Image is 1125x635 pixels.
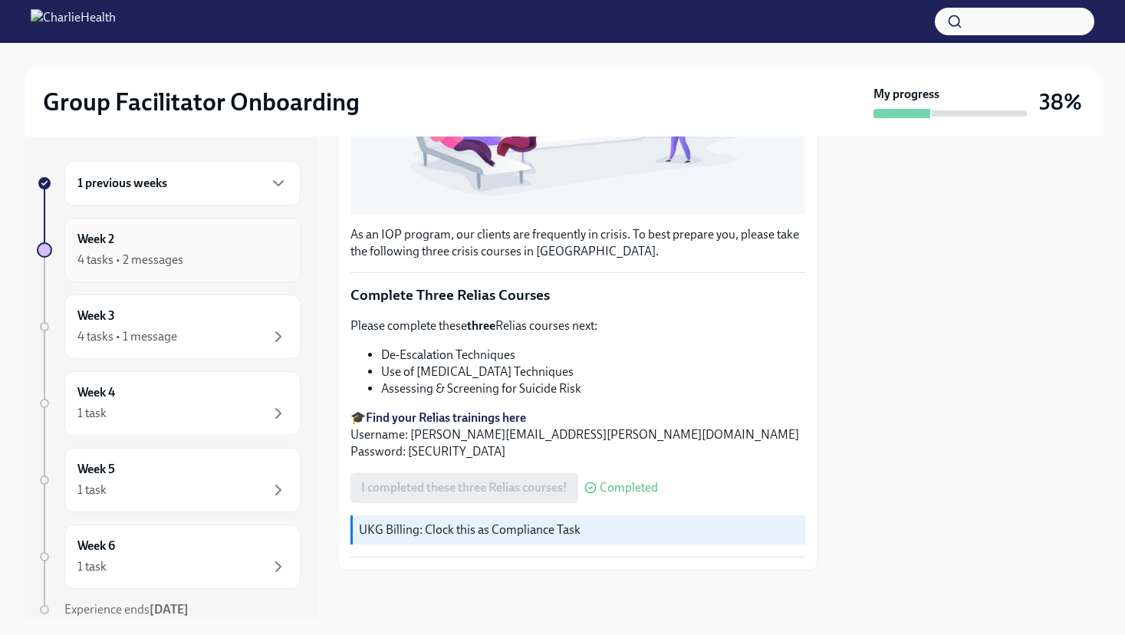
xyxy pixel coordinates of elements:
div: 1 task [77,405,107,422]
div: 1 previous weeks [64,161,301,206]
strong: My progress [873,86,939,103]
h6: Week 4 [77,384,115,401]
h3: 38% [1039,88,1082,116]
a: Find your Relias trainings here [366,410,526,425]
h6: Week 5 [77,461,115,478]
a: Week 41 task [37,371,301,436]
strong: three [467,318,495,333]
img: CharlieHealth [31,9,116,34]
li: De-Escalation Techniques [381,347,805,364]
h6: Week 2 [77,231,114,248]
p: As an IOP program, our clients are frequently in crisis. To best prepare you, please take the fol... [350,226,805,260]
p: Please complete these Relias courses next: [350,317,805,334]
strong: [DATE] [150,602,189,617]
span: Experience ends [64,602,189,617]
li: Use of [MEDICAL_DATA] Techniques [381,364,805,380]
div: 4 tasks • 1 message [77,328,177,345]
div: 1 task [77,482,107,498]
a: Week 51 task [37,448,301,512]
a: Week 34 tasks • 1 message [37,294,301,359]
a: Week 61 task [37,525,301,589]
h2: Group Facilitator Onboarding [43,87,360,117]
h6: 1 previous weeks [77,175,167,192]
h6: Week 3 [77,308,115,324]
p: UKG Billing: Clock this as Compliance Task [359,521,799,538]
div: 4 tasks • 2 messages [77,252,183,268]
h6: Week 6 [77,538,115,554]
span: Completed [600,482,658,494]
div: 1 task [77,558,107,575]
p: Complete Three Relias Courses [350,285,805,305]
a: Week 24 tasks • 2 messages [37,218,301,282]
p: 🎓 Username: [PERSON_NAME][EMAIL_ADDRESS][PERSON_NAME][DOMAIN_NAME] Password: [SECURITY_DATA] [350,410,805,460]
li: Assessing & Screening for Suicide Risk [381,380,805,397]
